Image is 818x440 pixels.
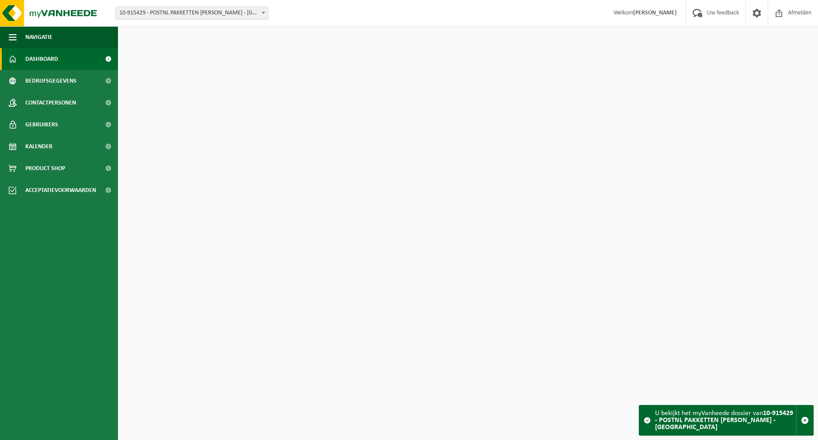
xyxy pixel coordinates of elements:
strong: [PERSON_NAME] [633,10,677,16]
span: Gebruikers [25,114,58,136]
span: Product Shop [25,157,65,179]
span: Kalender [25,136,52,157]
span: Contactpersonen [25,92,76,114]
span: 10-915429 - POSTNL PAKKETTEN BELGIE EVERGEM - EVERGEM [115,7,268,20]
div: U bekijkt het myVanheede dossier van [655,405,796,435]
span: Dashboard [25,48,58,70]
span: Acceptatievoorwaarden [25,179,96,201]
span: Bedrijfsgegevens [25,70,76,92]
span: 10-915429 - POSTNL PAKKETTEN BELGIE EVERGEM - EVERGEM [116,7,268,19]
strong: 10-915429 - POSTNL PAKKETTEN [PERSON_NAME] - [GEOGRAPHIC_DATA] [655,410,793,431]
span: Navigatie [25,26,52,48]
